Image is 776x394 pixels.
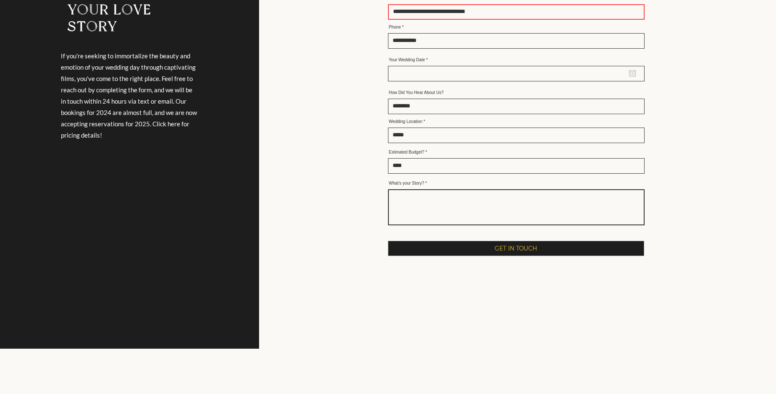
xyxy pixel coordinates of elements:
[388,91,645,95] label: How Did You Hear About Us?
[388,241,644,256] button: GET IN TOUCH
[388,181,645,185] label: What's your Story?
[629,70,636,77] button: Open calendar
[388,120,645,124] label: Wedding Location
[495,244,537,253] span: GET IN TOUCH
[388,58,645,62] label: Your Wedding Date
[61,52,197,139] span: If you're seeking to immortalize the beauty and emotion of your wedding day through captivating f...
[388,150,645,154] label: Estimated Budget?
[388,25,645,29] label: Phone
